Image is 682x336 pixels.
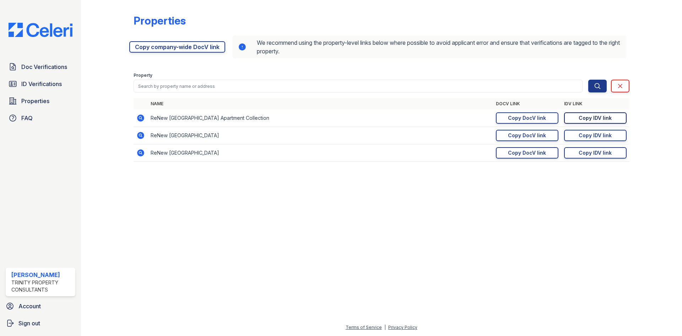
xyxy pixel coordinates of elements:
[148,110,493,127] td: ReNew [GEOGRAPHIC_DATA] Apartment Collection
[561,98,629,110] th: IDV Link
[18,302,41,310] span: Account
[134,14,186,27] div: Properties
[6,60,75,74] a: Doc Verifications
[346,325,382,330] a: Terms of Service
[6,94,75,108] a: Properties
[3,299,78,313] a: Account
[11,279,72,293] div: Trinity Property Consultants
[564,112,627,124] a: Copy IDV link
[148,127,493,144] td: ReNew [GEOGRAPHIC_DATA]
[508,149,546,156] div: Copy DocV link
[148,98,493,110] th: Name
[508,114,546,122] div: Copy DocV link
[564,147,627,159] a: Copy IDV link
[3,316,78,330] a: Sign out
[21,114,33,122] span: FAQ
[3,23,78,37] img: CE_Logo_Blue-a8612792a0a2168367f1c8372b55b34899dd931a85d93a1a3d3e32e68fde9ad4.png
[21,80,62,88] span: ID Verifications
[148,144,493,162] td: ReNew [GEOGRAPHIC_DATA]
[579,114,612,122] div: Copy IDV link
[6,111,75,125] a: FAQ
[496,130,558,141] a: Copy DocV link
[493,98,561,110] th: DocV Link
[232,36,627,58] div: We recommend using the property-level links below where possible to avoid applicant error and ens...
[508,132,546,139] div: Copy DocV link
[496,147,558,159] a: Copy DocV link
[134,80,583,92] input: Search by property name or address
[21,97,49,105] span: Properties
[11,271,72,279] div: [PERSON_NAME]
[6,77,75,91] a: ID Verifications
[129,41,225,53] a: Copy company-wide DocV link
[579,132,612,139] div: Copy IDV link
[564,130,627,141] a: Copy IDV link
[21,63,67,71] span: Doc Verifications
[384,325,386,330] div: |
[496,112,558,124] a: Copy DocV link
[134,73,152,78] label: Property
[18,319,40,327] span: Sign out
[388,325,417,330] a: Privacy Policy
[579,149,612,156] div: Copy IDV link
